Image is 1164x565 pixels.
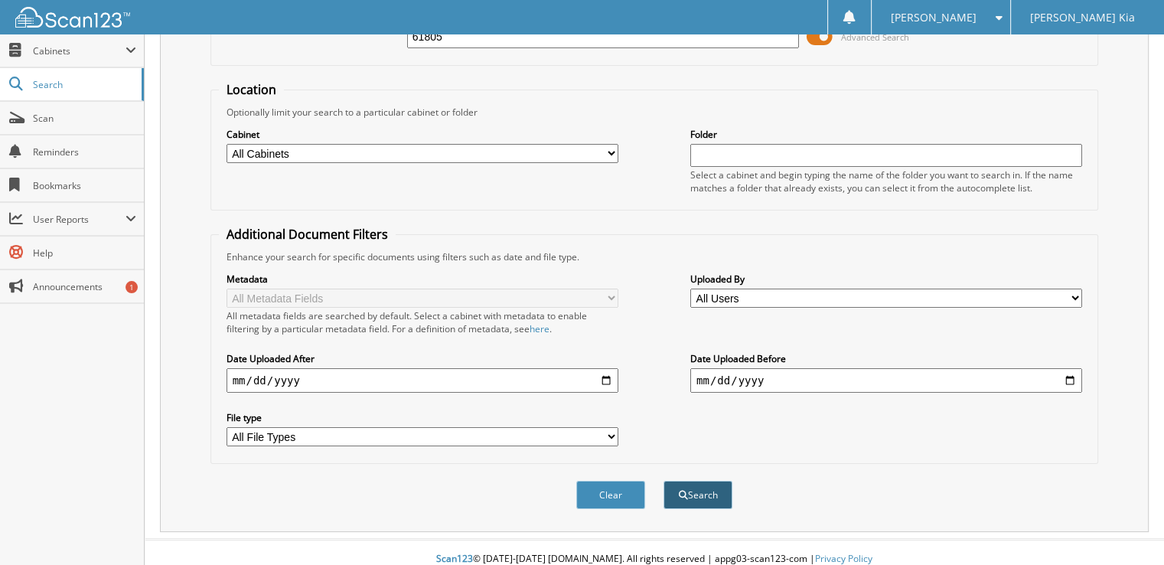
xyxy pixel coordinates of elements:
[690,368,1082,393] input: end
[227,368,618,393] input: start
[576,481,645,509] button: Clear
[227,128,618,141] label: Cabinet
[690,168,1082,194] div: Select a cabinet and begin typing the name of the folder you want to search in. If the name match...
[841,31,909,43] span: Advanced Search
[33,78,134,91] span: Search
[219,250,1091,263] div: Enhance your search for specific documents using filters such as date and file type.
[33,280,136,293] span: Announcements
[690,273,1082,286] label: Uploaded By
[33,179,136,192] span: Bookmarks
[33,44,126,57] span: Cabinets
[15,7,130,28] img: scan123-logo-white.svg
[227,309,618,335] div: All metadata fields are searched by default. Select a cabinet with metadata to enable filtering b...
[33,247,136,260] span: Help
[227,411,618,424] label: File type
[1030,13,1135,22] span: [PERSON_NAME] Kia
[815,552,872,565] a: Privacy Policy
[219,106,1091,119] div: Optionally limit your search to a particular cabinet or folder
[33,112,136,125] span: Scan
[664,481,732,509] button: Search
[530,322,549,335] a: here
[33,213,126,226] span: User Reports
[227,352,618,365] label: Date Uploaded After
[219,226,396,243] legend: Additional Document Filters
[436,552,473,565] span: Scan123
[33,145,136,158] span: Reminders
[690,352,1082,365] label: Date Uploaded Before
[227,273,618,286] label: Metadata
[126,281,138,293] div: 1
[891,13,977,22] span: [PERSON_NAME]
[690,128,1082,141] label: Folder
[219,81,284,98] legend: Location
